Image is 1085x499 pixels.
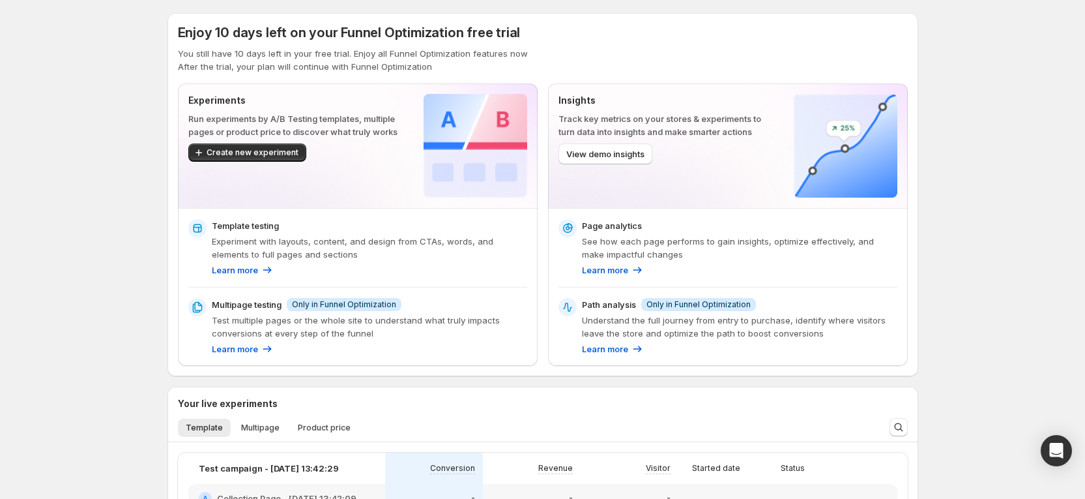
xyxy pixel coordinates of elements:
[186,423,223,433] span: Template
[692,463,740,474] p: Started date
[566,147,644,160] span: View demo insights
[212,264,258,277] p: Learn more
[582,314,897,340] p: Understand the full journey from entry to purchase, identify where visitors leave the store and o...
[1041,435,1072,466] div: Open Intercom Messenger
[188,94,403,107] p: Experiments
[582,342,644,355] a: Learn more
[188,144,306,162] button: Create new experiment
[212,298,282,311] p: Multipage testing
[538,463,573,474] p: Revenue
[582,235,897,261] p: See how each page performs to gain insights, optimize effectively, and make impactful changes
[178,60,908,73] p: After the trial, your plan will continue with Funnel Optimization
[178,25,521,40] span: Enjoy 10 days left on your Funnel Optimization free trial
[558,144,652,164] button: View demo insights
[292,299,396,310] span: Only in Funnel Optimization
[582,264,644,277] a: Learn more
[212,235,527,261] p: Experiment with layouts, content, and design from CTAs, words, and elements to full pages and sec...
[212,264,274,277] a: Learn more
[781,463,805,474] p: Status
[207,147,298,158] span: Create new experiment
[178,47,908,60] p: You still have 10 days left in your free trial. Enjoy all Funnel Optimization features now
[241,423,280,433] span: Multipage
[212,342,274,355] a: Learn more
[298,423,351,433] span: Product price
[212,342,258,355] p: Learn more
[582,264,628,277] p: Learn more
[582,342,628,355] p: Learn more
[582,219,642,232] p: Page analytics
[212,314,527,340] p: Test multiple pages or the whole site to understand what truly impacts conversions at every step ...
[794,94,897,198] img: Insights
[582,298,636,311] p: Path analysis
[188,112,403,138] p: Run experiments by A/B Testing templates, multiple pages or product price to discover what truly ...
[558,94,773,107] p: Insights
[890,418,908,436] button: Search and filter results
[212,219,279,232] p: Template testing
[558,112,773,138] p: Track key metrics on your stores & experiments to turn data into insights and make smarter actions
[646,463,671,474] p: Visitor
[178,397,278,410] h3: Your live experiments
[199,462,339,475] p: Test campaign - [DATE] 13:42:29
[646,299,751,310] span: Only in Funnel Optimization
[424,94,527,198] img: Experiments
[430,463,475,474] p: Conversion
